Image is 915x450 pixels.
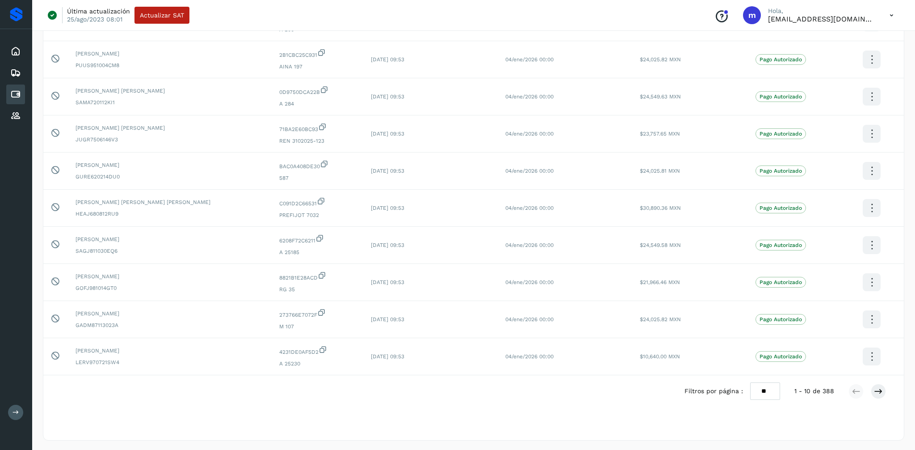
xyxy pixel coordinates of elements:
span: $24,549.58 MXN [640,242,681,248]
span: [DATE] 09:53 [371,279,404,285]
span: [DATE] 09:53 [371,131,404,137]
span: [DATE] 09:53 [371,93,404,100]
span: [PERSON_NAME] [PERSON_NAME] [76,124,265,132]
p: Pago Autorizado [760,353,802,360]
span: [DATE] 09:53 [371,56,404,63]
p: macosta@avetransportes.com [768,15,875,23]
p: Hola, [768,7,875,15]
div: Proveedores [6,106,25,126]
p: Pago Autorizado [760,316,802,323]
p: Pago Autorizado [760,279,802,285]
span: $30,890.36 MXN [640,205,681,211]
span: HEAJ680812RU9 [76,210,265,218]
span: 1 - 10 de 388 [794,386,834,396]
span: [PERSON_NAME] [76,310,265,318]
span: A 284 [279,100,357,108]
span: PUUS951004CM8 [76,61,265,69]
span: A 25185 [279,248,357,256]
span: 6208F72C6211 [279,234,357,245]
span: [DATE] 09:53 [371,242,404,248]
span: 04/ene/2026 00:00 [505,353,554,360]
span: Actualizar SAT [140,12,184,18]
span: [DATE] 09:53 [371,168,404,174]
span: JUGR7506146V3 [76,136,265,144]
span: $24,025.81 MXN [640,168,680,174]
span: [PERSON_NAME] [PERSON_NAME] [76,87,265,95]
span: PREFIJOT 7032 [279,211,357,219]
span: [PERSON_NAME] [76,235,265,243]
span: 04/ene/2026 00:00 [505,131,554,137]
p: 25/ago/2023 08:01 [67,15,122,23]
span: AINA 197 [279,63,357,71]
span: [DATE] 09:53 [371,205,404,211]
span: M 107 [279,323,357,331]
p: Pago Autorizado [760,205,802,211]
p: Pago Autorizado [760,168,802,174]
span: [PERSON_NAME] [76,347,265,355]
p: Última actualización [67,7,130,15]
span: $24,025.82 MXN [640,316,681,323]
span: $24,549.63 MXN [640,93,681,100]
div: Cuentas por pagar [6,85,25,104]
span: 587 [279,174,357,182]
div: Inicio [6,42,25,61]
span: 4231DE0AF5D2 [279,345,357,356]
span: 2B1CBC25C931 [279,48,357,59]
span: 71BA2E60BC93 [279,123,357,133]
span: 04/ene/2026 00:00 [505,242,554,248]
span: 0D9750DCA22B [279,85,357,96]
span: 04/ene/2026 00:00 [505,205,554,211]
span: 273766E7072F [279,308,357,319]
span: LERV970721SW4 [76,358,265,366]
span: [PERSON_NAME] [76,161,265,169]
span: 04/ene/2026 00:00 [505,56,554,63]
p: Pago Autorizado [760,56,802,63]
span: $10,640.00 MXN [640,353,680,360]
button: Actualizar SAT [134,7,189,24]
span: $24,025.82 MXN [640,56,681,63]
span: C091D2C66531 [279,197,357,208]
p: Pago Autorizado [760,131,802,137]
span: SAMA720112KI1 [76,98,265,106]
span: RG 35 [279,285,357,293]
span: GURE620214DU0 [76,173,265,181]
span: [PERSON_NAME] [PERSON_NAME] [PERSON_NAME] [76,198,265,206]
span: 04/ene/2026 00:00 [505,93,554,100]
span: GOFJ981014GT0 [76,284,265,292]
span: $23,757.65 MXN [640,131,680,137]
span: 04/ene/2026 00:00 [505,279,554,285]
span: SAGJ811030EQ6 [76,247,265,255]
span: Filtros por página : [684,386,743,396]
span: [DATE] 09:53 [371,353,404,360]
p: Pago Autorizado [760,93,802,100]
span: [DATE] 09:53 [371,316,404,323]
span: BAC0A408DE30 [279,160,357,170]
div: Embarques [6,63,25,83]
span: 04/ene/2026 00:00 [505,316,554,323]
span: 04/ene/2026 00:00 [505,168,554,174]
p: Pago Autorizado [760,242,802,248]
span: $21,966.46 MXN [640,279,680,285]
span: REN 3102025-123 [279,137,357,145]
span: A 25230 [279,360,357,368]
span: GADM87113023A [76,321,265,329]
span: [PERSON_NAME] [76,272,265,280]
span: 8821B1E28ACD [279,271,357,282]
span: [PERSON_NAME] [76,50,265,58]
